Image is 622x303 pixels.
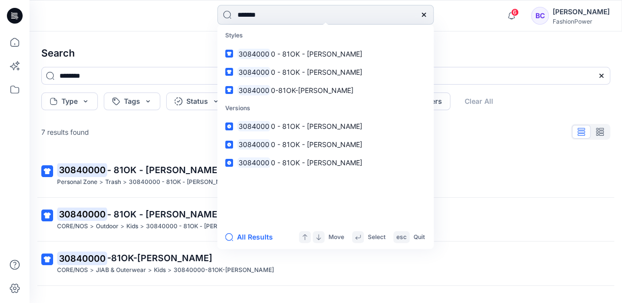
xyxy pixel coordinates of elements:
[271,122,362,130] span: 0 - 81OK - [PERSON_NAME]
[219,63,432,81] a: 30840000 - 81OK - [PERSON_NAME]
[219,135,432,153] a: 30840000 - 81OK - [PERSON_NAME]
[553,18,610,25] div: FashionPower
[271,86,354,94] span: 0-81OK-[PERSON_NAME]
[174,265,274,275] p: 30840000-81OK-Cooper
[57,177,97,187] p: Personal Zone
[96,265,146,275] p: JIAB & Outerwear
[57,265,88,275] p: CORE/NOS
[105,177,121,187] p: Trash
[271,50,362,58] span: 0 - 81OK - [PERSON_NAME]
[219,99,432,118] p: Versions
[107,209,221,219] span: - 81OK - [PERSON_NAME]
[168,265,172,275] p: >
[553,6,610,18] div: [PERSON_NAME]
[396,232,407,242] p: esc
[57,221,88,232] p: CORE/NOS
[96,221,118,232] p: Outdoor
[271,68,362,76] span: 0 - 81OK - [PERSON_NAME]
[219,27,432,45] p: Styles
[57,163,107,177] mark: 30840000
[271,140,362,149] span: 0 - 81OK - [PERSON_NAME]
[511,8,519,16] span: 6
[414,232,425,242] p: Quit
[107,253,212,263] span: -81OK-[PERSON_NAME]
[104,92,160,110] button: Tags
[90,265,94,275] p: >
[148,265,152,275] p: >
[368,232,385,242] p: Select
[328,232,344,242] p: Move
[146,221,253,232] p: 30840000 - 81OK - Cooper
[219,81,432,99] a: 30840000-81OK-[PERSON_NAME]
[237,121,271,132] mark: 3084000
[219,117,432,135] a: 30840000 - 81OK - [PERSON_NAME]
[154,265,166,275] p: Kids
[271,158,362,167] span: 0 - 81OK - [PERSON_NAME]
[99,177,103,187] p: >
[107,165,221,175] span: - 81OK - [PERSON_NAME]
[166,92,228,110] button: Status
[33,39,618,67] h4: Search
[225,231,279,243] button: All Results
[237,157,271,168] mark: 3084000
[90,221,94,232] p: >
[123,177,127,187] p: >
[237,66,271,78] mark: 3084000
[126,221,138,232] p: Kids
[41,127,89,137] p: 7 results found
[219,153,432,172] a: 30840000 - 81OK - [PERSON_NAME]
[57,207,107,221] mark: 30840000
[57,251,107,265] mark: 30840000
[41,92,98,110] button: Type
[120,221,124,232] p: >
[531,7,549,25] div: BC
[237,139,271,150] mark: 3084000
[140,221,144,232] p: >
[129,177,236,187] p: 30840000 - 81OK - Cooper
[237,48,271,60] mark: 3084000
[35,245,616,281] a: 30840000-81OK-[PERSON_NAME]CORE/NOS>JIAB & Outerwear>Kids>30840000-81OK-[PERSON_NAME]
[35,157,616,193] a: 30840000- 81OK - [PERSON_NAME]Personal Zone>Trash>30840000 - 81OK - [PERSON_NAME]
[219,45,432,63] a: 30840000 - 81OK - [PERSON_NAME]
[237,85,271,96] mark: 3084000
[35,202,616,238] a: 30840000- 81OK - [PERSON_NAME]CORE/NOS>Outdoor>Kids>30840000 - 81OK - [PERSON_NAME]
